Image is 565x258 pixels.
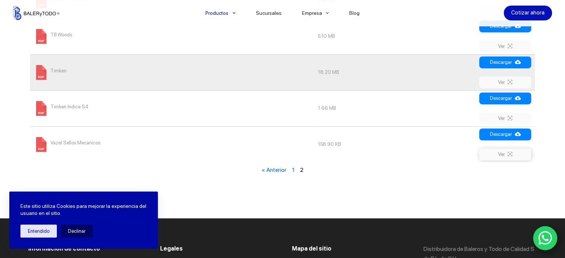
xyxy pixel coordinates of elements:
a: Ver [479,148,531,160]
span: Legales [160,245,183,252]
span: TB Woods [51,29,72,41]
a: Timken Indice S4 [34,105,88,111]
a: Descargar [479,128,531,140]
a: WhatsApp [533,226,558,251]
span: 2 [300,166,303,173]
span: Timken Indice S4 [51,101,88,113]
img: Balerytodo [13,6,59,20]
a: Timken [34,69,66,75]
h3: Mapa del sitio [292,244,405,253]
a: Ver [479,76,531,88]
span: Timken [51,65,66,77]
td: 5.10 MB [314,18,477,54]
td: 18.20 MB [314,54,477,90]
span: Vazel Sellos Mecanicos [51,137,100,149]
a: Ver [479,112,531,124]
a: 1 [292,166,295,173]
a: Descargar [479,92,531,104]
a: Descargar [479,56,531,68]
a: « Anterior [262,166,286,173]
a: Ver [479,40,531,52]
a: Vazel Sellos Mecanicos [34,141,100,147]
p: Este sitio utiliza Cookies para mejorar la experiencia del usuario en el sitio. [20,203,147,217]
button: Entendido [20,225,57,238]
a: Descargar [479,20,531,32]
td: 158.90 KB [314,126,477,162]
td: 1.66 MB [314,90,477,126]
a: TB Woods [34,33,72,39]
button: Declinar [61,225,93,238]
a: Cotizar ahora [504,6,552,20]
